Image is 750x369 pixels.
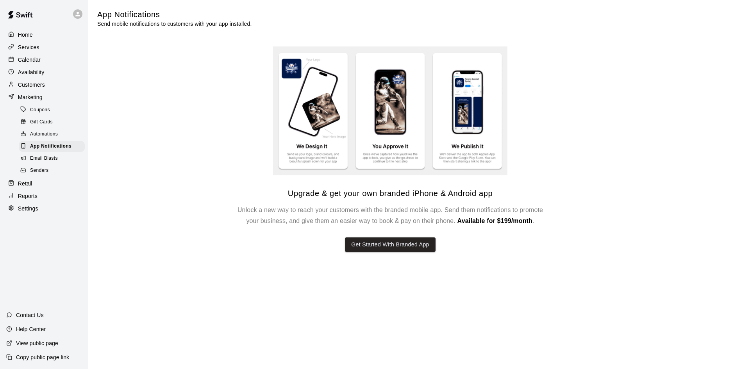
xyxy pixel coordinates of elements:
p: Availability [18,68,45,76]
p: Contact Us [16,311,44,319]
p: Home [18,31,33,39]
a: Customers [6,79,82,91]
span: Email Blasts [30,155,58,162]
a: Calendar [6,54,82,66]
div: App Notifications [19,141,85,152]
span: Senders [30,167,49,175]
span: Coupons [30,106,50,114]
h5: App Notifications [97,9,252,20]
p: Send mobile notifications to customers with your app installed. [97,20,252,28]
a: Settings [6,203,82,214]
h5: Upgrade & get your own branded iPhone & Android app [288,188,493,199]
p: Calendar [18,56,41,64]
a: Gift Cards [19,116,88,128]
span: Available for $199/month [457,217,532,224]
div: Gift Cards [19,117,85,128]
a: Services [6,41,82,53]
p: Retail [18,180,32,187]
a: Email Blasts [19,153,88,165]
img: Branded app [273,46,507,176]
p: Services [18,43,39,51]
a: Coupons [19,104,88,116]
div: Coupons [19,105,85,116]
p: Settings [18,205,38,212]
a: Retail [6,178,82,189]
div: Email Blasts [19,153,85,164]
a: Reports [6,190,82,202]
p: Copy public page link [16,353,69,361]
a: Marketing [6,91,82,103]
p: Marketing [18,93,43,101]
a: Senders [19,165,88,177]
a: Automations [19,128,88,141]
button: Get Started With Branded App [345,237,436,252]
p: Help Center [16,325,46,333]
span: App Notifications [30,143,71,150]
a: Get Started With Branded App [345,226,436,252]
p: Customers [18,81,45,89]
p: Reports [18,192,37,200]
div: Automations [19,129,85,140]
span: Automations [30,130,58,138]
a: Availability [6,66,82,78]
div: Senders [19,165,85,176]
h6: Unlock a new way to reach your customers with the branded mobile app. Send them notifications to ... [234,205,546,226]
span: Gift Cards [30,118,53,126]
a: Home [6,29,82,41]
a: App Notifications [19,141,88,153]
p: View public page [16,339,58,347]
